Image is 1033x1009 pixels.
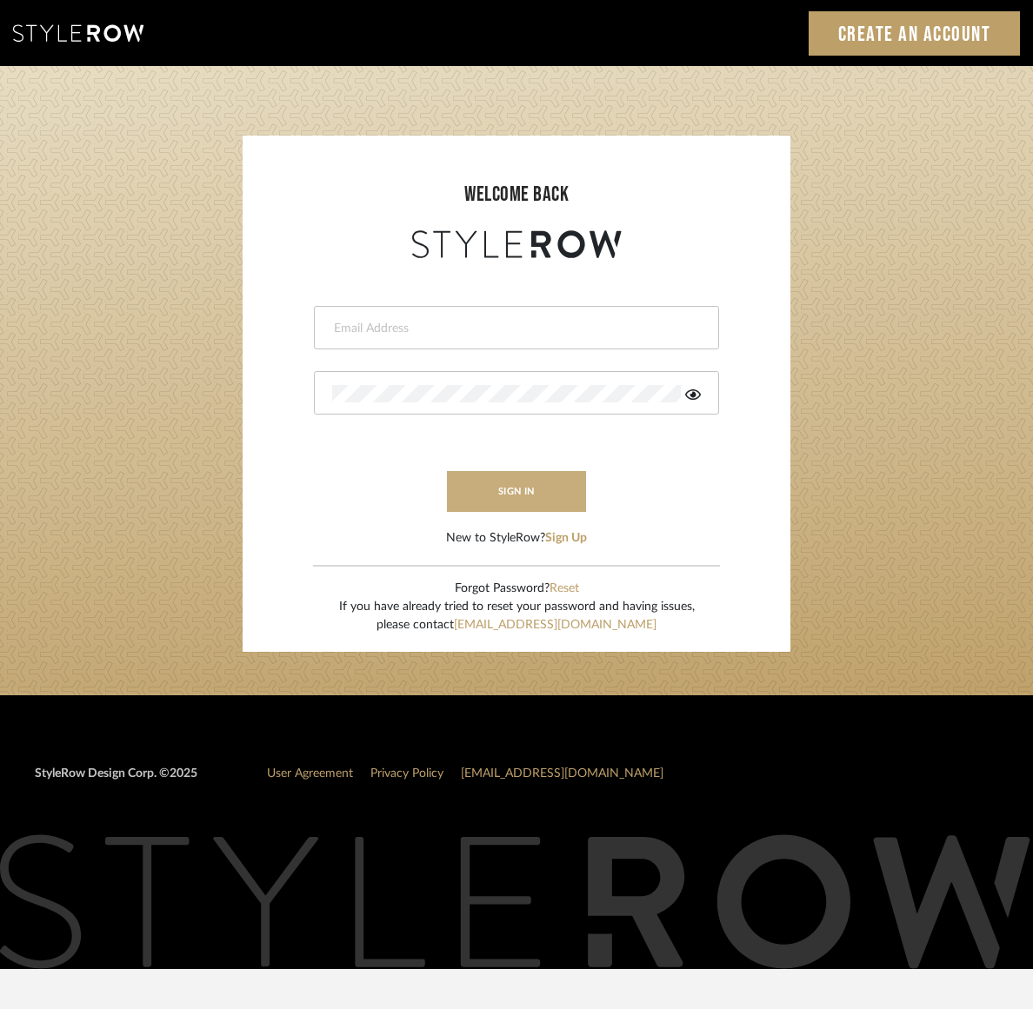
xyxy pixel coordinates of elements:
[339,598,695,634] div: If you have already tried to reset your password and having issues, please contact
[454,619,656,631] a: [EMAIL_ADDRESS][DOMAIN_NAME]
[446,529,587,548] div: New to StyleRow?
[260,179,773,210] div: welcome back
[267,767,353,780] a: User Agreement
[332,320,696,337] input: Email Address
[461,767,663,780] a: [EMAIL_ADDRESS][DOMAIN_NAME]
[339,580,695,598] div: Forgot Password?
[809,11,1021,56] a: Create an Account
[35,765,197,797] div: StyleRow Design Corp. ©2025
[550,580,579,598] button: Reset
[447,471,586,512] button: sign in
[370,767,443,780] a: Privacy Policy
[545,529,587,548] button: Sign Up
